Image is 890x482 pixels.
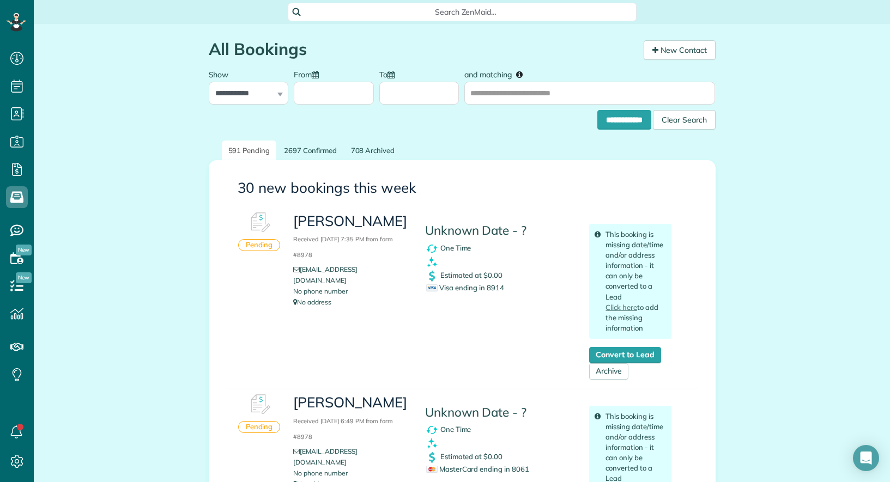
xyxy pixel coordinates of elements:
[222,141,277,161] a: 591 Pending
[293,395,408,442] h3: [PERSON_NAME]
[426,283,504,292] span: Visa ending in 8914
[425,406,573,419] h4: Unknown Date - ?
[425,224,573,237] h4: Unknown Date - ?
[653,112,716,120] a: Clear Search
[293,447,357,466] a: [EMAIL_ADDRESS][DOMAIN_NAME]
[425,450,439,464] img: dollar_symbol_icon-bd8a6898b2649ec353a9eba708ae97d8d7348bddd7d2aed9b7e4bf5abd9f4af5.png
[440,425,471,434] span: One Time
[425,437,439,450] img: clean_symbol_icon-dd072f8366c07ea3eb8378bb991ecd12595f4b76d916a6f83395f9468ae6ecae.png
[344,141,402,161] a: 708 Archived
[425,423,439,437] img: recurrence_symbol_icon-7cc721a9f4fb8f7b0289d3d97f09a2e367b638918f1a67e51b1e7d8abe5fb8d8.png
[16,272,32,283] span: New
[16,245,32,255] span: New
[440,243,471,252] span: One Time
[238,180,687,196] h3: 30 new bookings this week
[294,64,324,84] label: From
[243,388,276,421] img: Booking #602875
[243,206,276,239] img: Booking #602894
[464,64,530,84] label: and matching
[293,286,408,297] li: No phone number
[379,64,400,84] label: To
[440,452,502,461] span: Estimated at $0.00
[589,224,671,339] div: This booking is missing date/time and/or address information - it can only be converted to a Lead...
[238,239,281,251] div: Pending
[589,347,661,363] a: Convert to Lead
[644,40,716,60] a: New Contact
[853,445,879,471] div: Open Intercom Messenger
[293,297,408,308] p: No address
[293,265,357,284] a: [EMAIL_ADDRESS][DOMAIN_NAME]
[589,363,628,380] a: Archive
[209,40,635,58] h1: All Bookings
[653,110,716,130] div: Clear Search
[277,141,343,161] a: 2697 Confirmed
[293,213,408,260] h3: [PERSON_NAME]
[293,235,393,259] small: Received [DATE] 7:35 PM from form #8978
[426,465,529,473] span: MasterCard ending in 8061
[238,421,281,433] div: Pending
[425,269,439,283] img: dollar_symbol_icon-bd8a6898b2649ec353a9eba708ae97d8d7348bddd7d2aed9b7e4bf5abd9f4af5.png
[425,242,439,255] img: recurrence_symbol_icon-7cc721a9f4fb8f7b0289d3d97f09a2e367b638918f1a67e51b1e7d8abe5fb8d8.png
[293,468,408,479] li: No phone number
[606,303,637,312] a: Click here
[425,255,439,269] img: clean_symbol_icon-dd072f8366c07ea3eb8378bb991ecd12595f4b76d916a6f83395f9468ae6ecae.png
[440,271,502,279] span: Estimated at $0.00
[293,417,393,441] small: Received [DATE] 6:49 PM from form #8978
